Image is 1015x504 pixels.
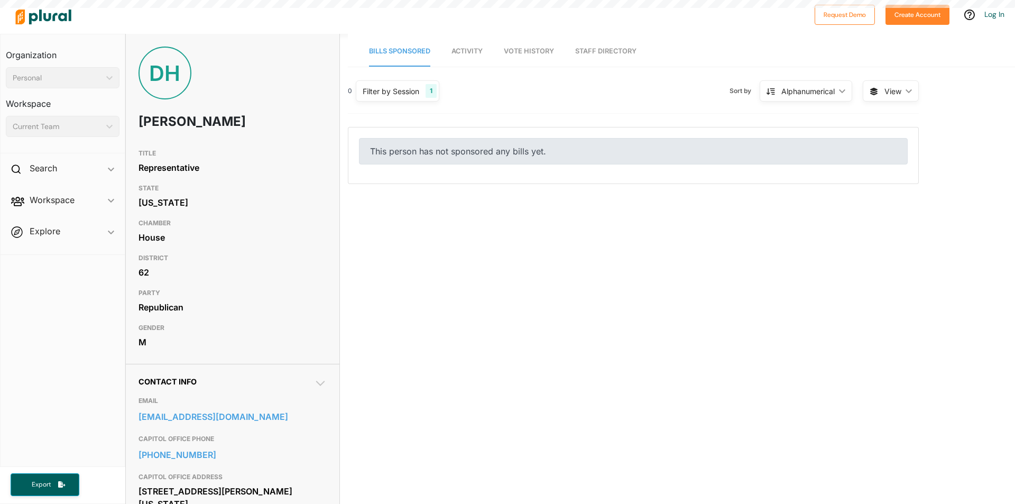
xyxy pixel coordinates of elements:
[504,36,554,67] a: Vote History
[984,10,1004,19] a: Log In
[13,121,102,132] div: Current Team
[139,322,327,334] h3: GENDER
[575,36,636,67] a: Staff Directory
[139,217,327,230] h3: CHAMBER
[884,86,901,97] span: View
[13,72,102,84] div: Personal
[363,86,419,97] div: Filter by Session
[359,138,908,164] div: This person has not sponsored any bills yet.
[451,36,483,67] a: Activity
[348,86,352,96] div: 0
[24,480,58,489] span: Export
[139,287,327,299] h3: PARTY
[139,47,191,99] div: DH
[451,47,483,55] span: Activity
[139,182,327,195] h3: STATE
[139,252,327,264] h3: DISTRICT
[885,5,949,25] button: Create Account
[139,195,327,210] div: [US_STATE]
[139,447,327,463] a: [PHONE_NUMBER]
[6,88,119,112] h3: Workspace
[139,299,327,315] div: Republican
[139,395,327,407] h3: EMAIL
[426,84,437,98] div: 1
[139,409,327,425] a: [EMAIL_ADDRESS][DOMAIN_NAME]
[730,86,760,96] span: Sort by
[139,377,197,386] span: Contact Info
[139,106,251,138] h1: [PERSON_NAME]
[369,36,430,67] a: Bills Sponsored
[139,471,327,483] h3: CAPITOL OFFICE ADDRESS
[139,230,327,245] div: House
[30,162,57,174] h2: Search
[6,40,119,63] h3: Organization
[139,160,327,176] div: Representative
[369,47,430,55] span: Bills Sponsored
[781,86,835,97] div: Alphanumerical
[139,433,327,445] h3: CAPITOL OFFICE PHONE
[885,8,949,20] a: Create Account
[815,8,875,20] a: Request Demo
[139,334,327,350] div: M
[815,5,875,25] button: Request Demo
[504,47,554,55] span: Vote History
[139,264,327,280] div: 62
[139,147,327,160] h3: TITLE
[11,473,79,496] button: Export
